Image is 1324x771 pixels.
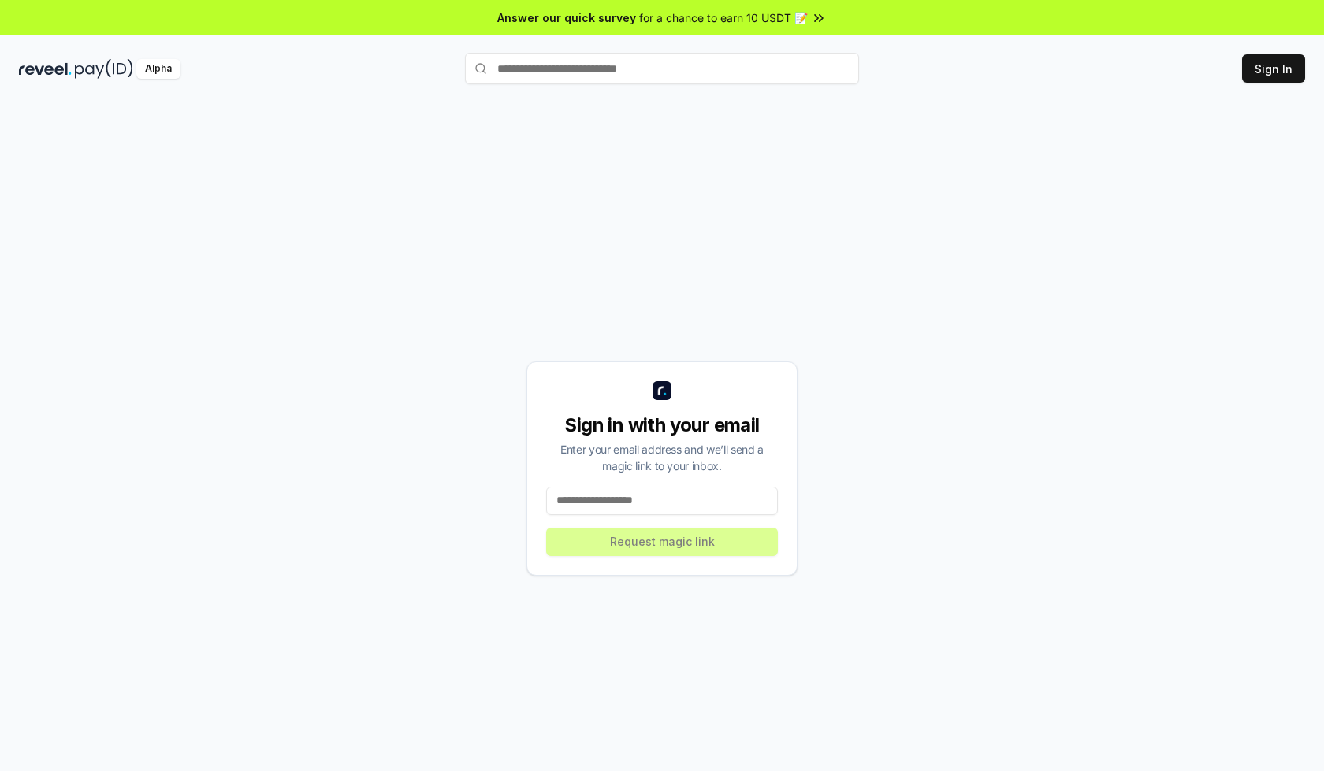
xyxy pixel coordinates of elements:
[497,9,636,26] span: Answer our quick survey
[653,381,671,400] img: logo_small
[1242,54,1305,83] button: Sign In
[136,59,180,79] div: Alpha
[546,413,778,438] div: Sign in with your email
[546,441,778,474] div: Enter your email address and we’ll send a magic link to your inbox.
[639,9,808,26] span: for a chance to earn 10 USDT 📝
[19,59,72,79] img: reveel_dark
[75,59,133,79] img: pay_id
